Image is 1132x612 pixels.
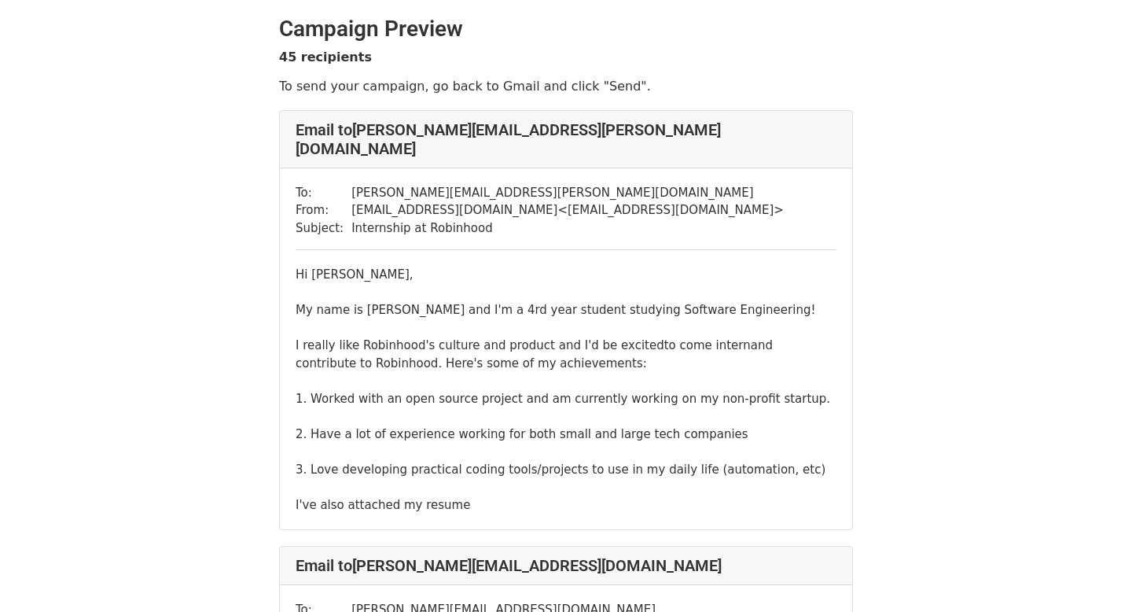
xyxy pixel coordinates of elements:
[296,266,836,514] div: Hi [PERSON_NAME],
[296,219,351,238] td: Subject:
[351,184,784,202] td: [PERSON_NAME][EMAIL_ADDRESS][PERSON_NAME][DOMAIN_NAME]
[296,120,836,158] h4: Email to [PERSON_NAME][EMAIL_ADDRESS][PERSON_NAME][DOMAIN_NAME]
[296,426,836,444] div: 2. Have a lot of experience working for both small and large tech companies
[296,556,836,575] h4: Email to [PERSON_NAME][EMAIL_ADDRESS][DOMAIN_NAME]
[351,219,784,238] td: Internship at Robinhood
[664,338,751,352] span: to come intern
[296,337,836,372] div: I really like Robinhood's culture and product and I'd be excited and contribute to Robinhood. Her...
[296,301,836,319] div: My name is [PERSON_NAME] and I'm a 4rd year student studying Software Engineering!
[279,78,853,94] p: To send your campaign, go back to Gmail and click "Send".
[279,16,853,42] h2: Campaign Preview
[296,201,351,219] td: From:
[296,461,836,479] div: 3. Love developing practical coding tools/projects to use in my daily life (automation, etc)
[351,201,784,219] td: [EMAIL_ADDRESS][DOMAIN_NAME] < [EMAIL_ADDRESS][DOMAIN_NAME] >
[296,496,836,514] div: I've also attached my resume
[296,184,351,202] td: To:
[296,390,836,408] div: 1. Worked with an open source project and am currently working on my non-profit startup.
[279,50,372,65] strong: 45 recipients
